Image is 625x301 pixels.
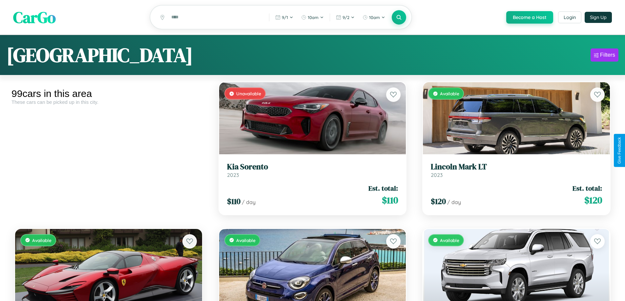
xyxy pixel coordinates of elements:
[431,196,446,207] span: $ 120
[382,194,398,207] span: $ 110
[440,91,459,96] span: Available
[272,12,297,23] button: 9/1
[600,52,615,58] div: Filters
[227,172,239,178] span: 2023
[368,183,398,193] span: Est. total:
[506,11,553,24] button: Become a Host
[227,196,240,207] span: $ 110
[617,137,622,164] div: Give Feedback
[584,194,602,207] span: $ 120
[11,88,206,99] div: 99 cars in this area
[7,42,193,68] h1: [GEOGRAPHIC_DATA]
[369,15,380,20] span: 10am
[13,7,56,28] span: CarGo
[298,12,327,23] button: 10am
[591,48,618,62] button: Filters
[227,162,398,178] a: Kia Sorento2023
[32,237,52,243] span: Available
[573,183,602,193] span: Est. total:
[242,199,256,205] span: / day
[558,11,581,23] button: Login
[440,237,459,243] span: Available
[431,172,443,178] span: 2023
[282,15,288,20] span: 9 / 1
[227,162,398,172] h3: Kia Sorento
[431,162,602,172] h3: Lincoln Mark LT
[585,12,612,23] button: Sign Up
[11,99,206,105] div: These cars can be picked up in this city.
[333,12,358,23] button: 9/2
[447,199,461,205] span: / day
[236,91,261,96] span: Unavailable
[236,237,256,243] span: Available
[431,162,602,178] a: Lincoln Mark LT2023
[308,15,319,20] span: 10am
[359,12,388,23] button: 10am
[343,15,349,20] span: 9 / 2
